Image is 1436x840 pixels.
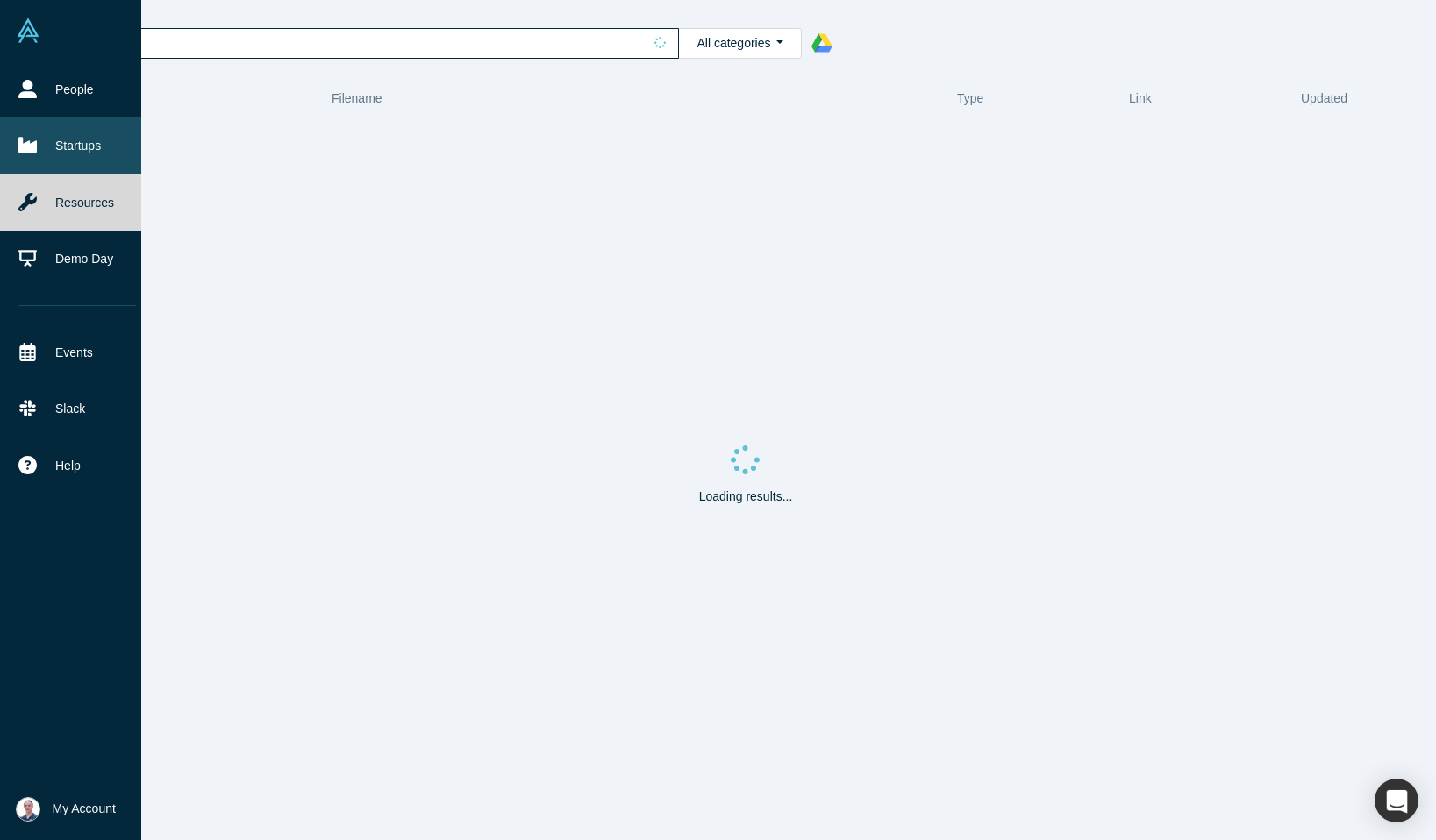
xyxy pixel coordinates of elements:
[957,91,983,105] span: Type
[332,91,382,105] span: Filename
[1129,91,1152,105] span: Link
[109,32,642,54] input: Search by filename, keyword or topic
[16,18,40,43] img: Alchemist Vault Logo
[678,28,802,59] button: All categories
[53,800,116,818] span: My Account
[16,797,116,822] button: My Account
[16,797,40,822] img: Riya Fukui's Account
[1301,91,1347,105] span: Updated
[55,457,81,475] span: Help
[699,488,793,506] p: Loading results...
